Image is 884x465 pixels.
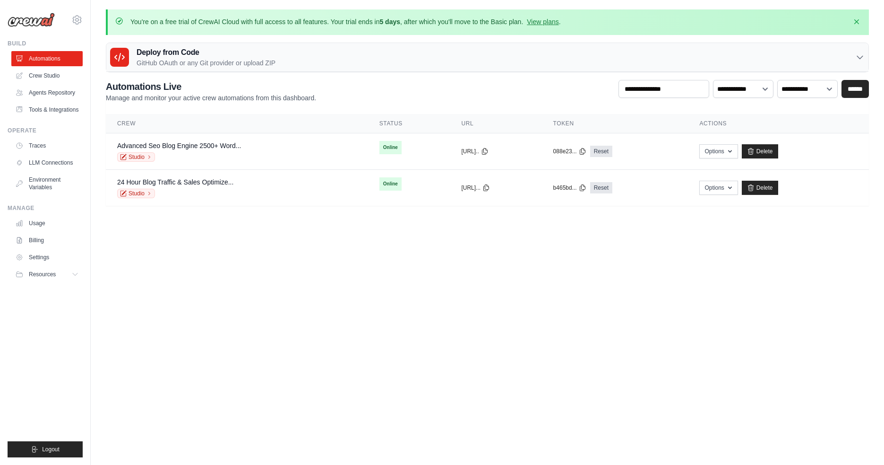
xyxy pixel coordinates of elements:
strong: 5 days [379,18,400,26]
a: Advanced Seo Blog Engine 2500+ Word... [117,142,241,149]
img: Logo [8,13,55,27]
th: Crew [106,114,368,133]
button: Options [699,181,738,195]
span: Online [379,177,402,191]
a: Agents Repository [11,85,83,100]
a: View plans [527,18,558,26]
a: Reset [590,182,612,193]
a: Settings [11,250,83,265]
a: LLM Connections [11,155,83,170]
span: Resources [29,271,56,278]
a: Automations [11,51,83,66]
a: Reset [590,146,612,157]
a: Crew Studio [11,68,83,83]
a: Billing [11,233,83,248]
button: 088e23... [553,148,586,155]
a: Delete [742,181,778,195]
button: Logout [8,441,83,457]
a: Studio [117,189,155,198]
p: GitHub OAuth or any Git provider or upload ZIP [137,58,275,68]
p: You're on a free trial of CrewAI Cloud with full access to all features. Your trial ends in , aft... [130,17,561,26]
div: Operate [8,127,83,134]
div: Manage [8,204,83,212]
th: URL [450,114,541,133]
th: Actions [688,114,869,133]
div: Build [8,40,83,47]
a: Delete [742,144,778,158]
a: 24 Hour Blog Traffic & Sales Optimize... [117,178,233,186]
button: Resources [11,267,83,282]
a: Traces [11,138,83,153]
a: Environment Variables [11,172,83,195]
span: Online [379,141,402,154]
button: b465bd... [553,184,586,192]
a: Tools & Integrations [11,102,83,117]
h3: Deploy from Code [137,47,275,58]
span: Logout [42,446,60,453]
h2: Automations Live [106,80,316,93]
p: Manage and monitor your active crew automations from this dashboard. [106,93,316,103]
button: Options [699,144,738,158]
a: Studio [117,152,155,162]
th: Token [542,114,688,133]
a: Usage [11,216,83,231]
th: Status [368,114,450,133]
